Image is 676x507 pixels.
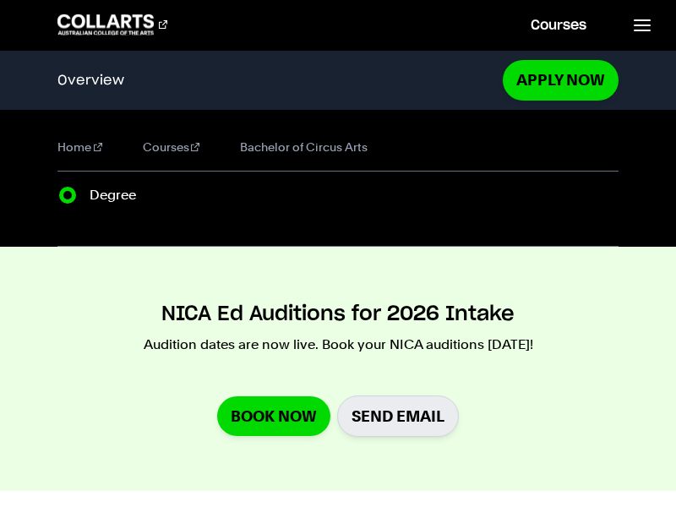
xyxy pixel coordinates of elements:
span: Bachelor of Circus Arts [240,137,368,157]
button: Overview [57,63,503,98]
a: Home [57,137,102,157]
a: Apply Now [503,60,619,100]
span: Overview [57,73,124,88]
div: Go to homepage [57,14,167,35]
label: Degree [90,185,146,205]
h2: NICA Ed Auditions for 2026 Intake [161,301,515,328]
a: Book Now [217,396,330,436]
p: Audition dates are now live. Book your NICA auditions [DATE]! [144,335,533,355]
a: Send email [337,395,459,437]
a: Courses [143,137,200,157]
